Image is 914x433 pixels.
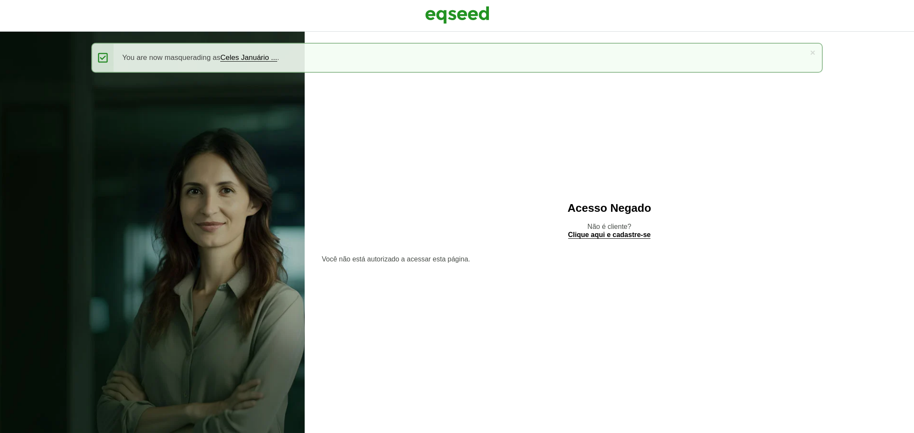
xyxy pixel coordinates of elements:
[220,54,277,62] a: Celes Januário ...
[810,48,815,57] a: ×
[568,231,651,239] a: Clique aqui e cadastre-se
[91,43,822,73] div: You are now masquerading as .
[425,4,489,26] img: EqSeed Logo
[322,222,897,239] p: Não é cliente?
[322,202,897,214] h2: Acesso Negado
[322,256,897,263] section: Você não está autorizado a acessar esta página.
